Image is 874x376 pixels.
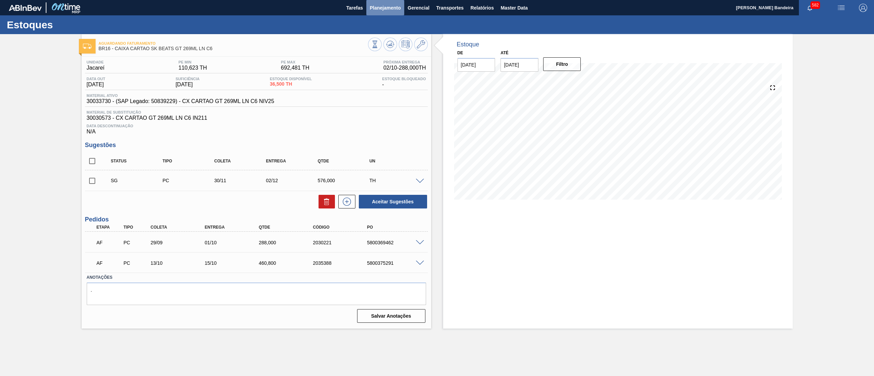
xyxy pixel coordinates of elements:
[87,93,274,98] span: Material ativo
[368,159,427,163] div: UN
[149,260,211,266] div: 13/10/2025
[501,58,538,72] input: dd/mm/yyyy
[87,82,105,88] span: [DATE]
[399,38,412,51] button: Programar Estoque
[837,4,845,12] img: userActions
[457,50,463,55] label: De
[365,225,427,230] div: PO
[99,46,368,51] span: BR16 - CAIXA CARTAO SK BEATS GT 269ML LN C6
[281,60,309,64] span: PE MAX
[346,4,363,12] span: Tarefas
[203,260,265,266] div: 15/10/2025
[179,60,207,64] span: PE MIN
[179,65,207,71] span: 110,623 TH
[87,65,104,71] span: Jacareí
[264,178,323,183] div: 02/12/2025
[212,178,271,183] div: 30/11/2025
[383,38,397,51] button: Atualizar Gráfico
[270,77,312,81] span: Estoque Disponível
[203,225,265,230] div: Entrega
[7,21,128,29] h1: Estoques
[470,4,494,12] span: Relatórios
[95,225,124,230] div: Etapa
[368,178,427,183] div: TH
[270,82,312,87] span: 36,500 TH
[383,65,426,71] span: 02/10 - 288,000 TH
[357,309,425,323] button: Salvar Anotações
[203,240,265,245] div: 01/10/2025
[264,159,323,163] div: Entrega
[85,121,428,135] div: N/A
[501,4,527,12] span: Master Data
[87,115,426,121] span: 30030573 - CX CARTAO GT 269ML LN C6 IN211
[109,178,168,183] div: Sugestão Criada
[799,3,821,13] button: Notificações
[365,260,427,266] div: 5800375291
[457,41,479,48] div: Estoque
[161,159,220,163] div: Tipo
[368,38,382,51] button: Visão Geral dos Estoques
[9,5,42,11] img: TNhmsLtSVTkK8tSr43FrP2fwEKptu5GPRR3wAAAABJRU5ErkJggg==
[501,50,508,55] label: Até
[311,240,373,245] div: 2030221
[87,124,426,128] span: Data Descontinuação
[810,1,820,9] span: 582
[95,235,124,250] div: Aguardando Faturamento
[99,41,368,45] span: Aguardando Faturamento
[380,77,427,88] div: -
[543,57,581,71] button: Filtro
[316,178,375,183] div: 576,000
[370,4,401,12] span: Planejamento
[149,240,211,245] div: 29/09/2025
[257,225,319,230] div: Qtde
[83,44,91,49] img: Ícone
[408,4,429,12] span: Gerencial
[87,283,426,305] textarea: .
[85,142,428,149] h3: Sugestões
[87,77,105,81] span: Data out
[212,159,271,163] div: Coleta
[175,77,199,81] span: Suficiência
[87,273,426,283] label: Anotações
[95,256,124,271] div: Aguardando Faturamento
[316,159,375,163] div: Qtde
[85,216,428,223] h3: Pedidos
[859,4,867,12] img: Logout
[335,195,355,208] div: Nova sugestão
[97,240,123,245] p: AF
[97,260,123,266] p: AF
[457,58,495,72] input: dd/mm/yyyy
[175,82,199,88] span: [DATE]
[161,178,220,183] div: Pedido de Compra
[414,38,428,51] button: Ir ao Master Data / Geral
[311,260,373,266] div: 2035388
[122,240,151,245] div: Pedido de Compra
[311,225,373,230] div: Código
[257,240,319,245] div: 288,000
[122,225,151,230] div: Tipo
[149,225,211,230] div: Coleta
[281,65,309,71] span: 692,481 TH
[109,159,168,163] div: Status
[359,195,427,208] button: Aceitar Sugestões
[122,260,151,266] div: Pedido de Compra
[87,60,104,64] span: Unidade
[257,260,319,266] div: 460,800
[383,60,426,64] span: Próxima Entrega
[355,194,428,209] div: Aceitar Sugestões
[87,110,426,114] span: Material de Substituição
[365,240,427,245] div: 5800369462
[382,77,426,81] span: Estoque Bloqueado
[87,98,274,104] span: 30033730 - (SAP Legado: 50839229) - CX CARTAO GT 269ML LN C6 NIV25
[315,195,335,208] div: Excluir Sugestões
[436,4,464,12] span: Transportes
